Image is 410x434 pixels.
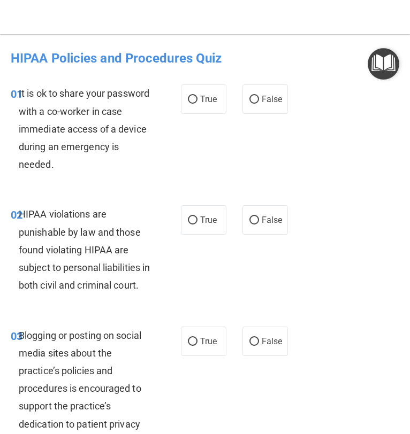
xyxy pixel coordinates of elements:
input: True [188,96,198,104]
input: True [188,216,198,224]
span: True [200,215,217,225]
span: False [262,94,283,104]
span: False [262,336,283,346]
input: False [249,216,259,224]
input: False [249,96,259,104]
span: HIPAA violations are punishable by law and those found violating HIPAA are subject to personal li... [19,208,150,291]
span: 03 [11,330,22,343]
span: False [262,215,283,225]
span: True [200,94,217,104]
h4: HIPAA Policies and Procedures Quiz [11,51,399,65]
input: True [188,338,198,346]
span: 02 [11,208,22,221]
span: 01 [11,88,22,100]
button: Open Resource Center [368,48,399,80]
span: True [200,336,217,346]
span: It is ok to share your password with a co-worker in case immediate access of a device during an e... [19,88,149,170]
input: False [249,338,259,346]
